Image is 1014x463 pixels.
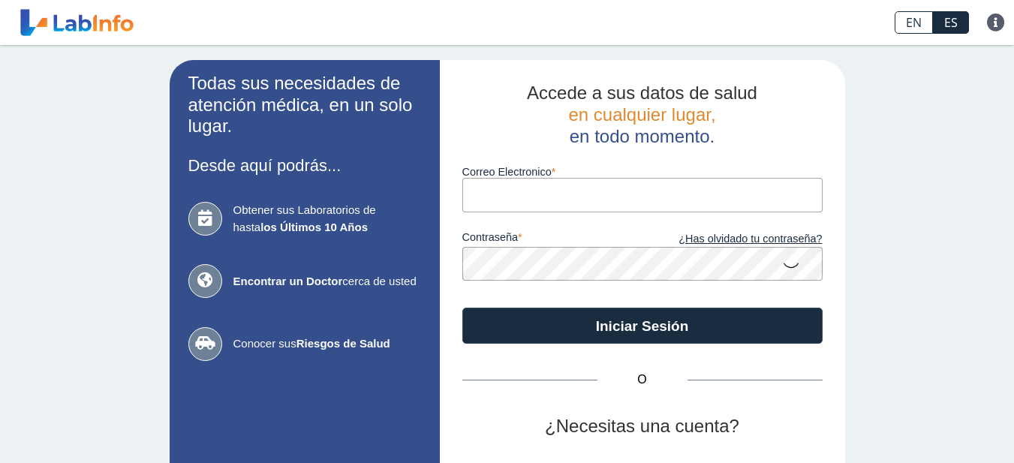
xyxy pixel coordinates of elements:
h2: ¿Necesitas una cuenta? [462,416,823,437]
span: cerca de usted [233,273,421,290]
h2: Todas sus necesidades de atención médica, en un solo lugar. [188,73,421,137]
label: Correo Electronico [462,166,823,178]
span: O [597,371,688,389]
b: los Últimos 10 Años [260,221,368,233]
a: ¿Has olvidado tu contraseña? [642,231,823,248]
span: en cualquier lugar, [568,104,715,125]
h3: Desde aquí podrás... [188,156,421,175]
span: Conocer sus [233,335,421,353]
span: en todo momento. [570,126,715,146]
b: Encontrar un Doctor [233,275,343,287]
a: EN [895,11,933,34]
span: Accede a sus datos de salud [527,83,757,103]
button: Iniciar Sesión [462,308,823,344]
span: Obtener sus Laboratorios de hasta [233,202,421,236]
a: ES [933,11,969,34]
label: contraseña [462,231,642,248]
b: Riesgos de Salud [296,337,390,350]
